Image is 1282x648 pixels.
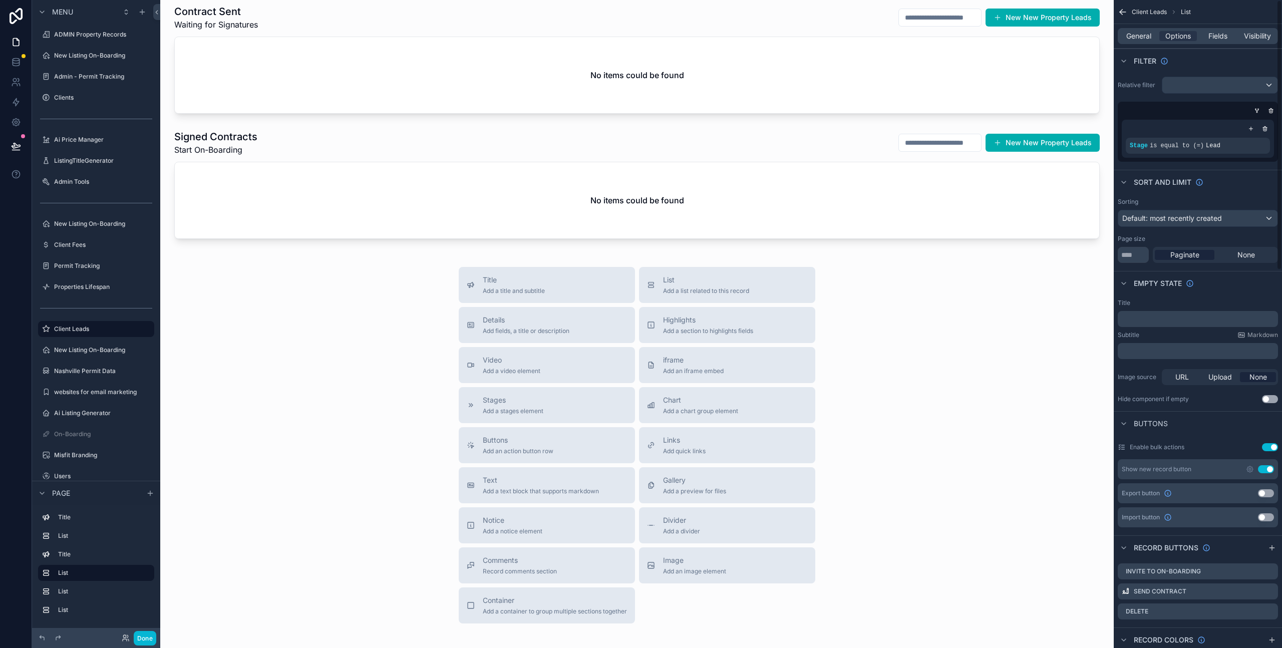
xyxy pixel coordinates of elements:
[54,136,152,144] label: Ai Price Manager
[459,467,635,503] button: TextAdd a text block that supports markdown
[1208,372,1232,382] span: Upload
[1244,31,1271,41] span: Visibility
[38,321,154,337] a: Client Leads
[483,447,553,455] span: Add an action button row
[483,487,599,495] span: Add a text block that supports markdown
[483,367,540,375] span: Add a video element
[54,283,152,291] label: Properties Lifespan
[639,347,815,383] button: iframeAdd an iframe embed
[663,407,738,415] span: Add a chart group element
[459,387,635,423] button: StagesAdd a stages element
[1118,373,1158,381] label: Image source
[1134,587,1186,595] label: Send Contract
[639,427,815,463] button: LinksAdd quick links
[483,607,627,615] span: Add a container to group multiple sections together
[483,595,627,605] span: Container
[483,315,569,325] span: Details
[1118,343,1278,359] div: scrollable content
[58,587,150,595] label: List
[1118,235,1145,243] label: Page size
[663,275,749,285] span: List
[1175,372,1189,382] span: URL
[38,342,154,358] a: New Listing On-Boarding
[459,587,635,623] button: ContainerAdd a container to group multiple sections together
[1122,489,1160,497] span: Export button
[52,7,73,17] span: Menu
[134,631,156,645] button: Done
[1130,142,1148,149] span: Stage
[58,513,150,521] label: Title
[639,547,815,583] button: ImageAdd an image element
[38,258,154,274] a: Permit Tracking
[38,27,154,43] a: ADMIN Property Records
[54,31,152,39] label: ADMIN Property Records
[38,468,154,484] a: Users
[459,347,635,383] button: VideoAdd a video element
[663,287,749,295] span: Add a list related to this record
[1181,8,1191,16] span: List
[459,427,635,463] button: ButtonsAdd an action button row
[1126,567,1201,575] label: Invite to On-Boarding
[1237,331,1278,339] a: Markdown
[639,467,815,503] button: GalleryAdd a preview for files
[38,90,154,106] a: Clients
[483,355,540,365] span: Video
[483,275,545,285] span: Title
[1237,250,1255,260] span: None
[54,241,152,249] label: Client Fees
[1134,543,1198,553] span: Record buttons
[54,388,152,396] label: websites for email marketing
[459,267,635,303] button: TitleAdd a title and subtitle
[1118,331,1139,339] label: Subtitle
[54,220,152,228] label: New Listing On-Boarding
[663,355,724,365] span: iframe
[58,606,150,614] label: List
[663,515,700,525] span: Divider
[1126,607,1148,615] label: DELETE
[54,346,152,354] label: New Listing On-Boarding
[54,430,152,438] label: On-Boarding
[483,407,543,415] span: Add a stages element
[663,567,726,575] span: Add an image element
[483,395,543,405] span: Stages
[639,507,815,543] button: DividerAdd a divider
[1122,214,1222,222] span: Default: most recently created
[1249,372,1267,382] span: None
[483,287,545,295] span: Add a title and subtitle
[54,157,152,165] label: ListingTitleGenerator
[54,52,152,60] label: New Listing On-Boarding
[1118,210,1278,227] button: Default: most recently created
[38,69,154,85] a: Admin - Permit Tracking
[639,267,815,303] button: ListAdd a list related to this record
[663,327,753,335] span: Add a section to highlights fields
[32,505,160,628] div: scrollable content
[663,395,738,405] span: Chart
[1126,31,1151,41] span: General
[663,475,726,485] span: Gallery
[54,472,152,480] label: Users
[54,367,152,375] label: Nashville Permit Data
[663,555,726,565] span: Image
[1134,278,1182,288] span: Empty state
[1165,31,1191,41] span: Options
[483,435,553,445] span: Buttons
[38,279,154,295] a: Properties Lifespan
[1118,198,1138,206] label: Sorting
[1132,8,1167,16] span: Client Leads
[38,447,154,463] a: Misfit Branding
[38,48,154,64] a: New Listing On-Boarding
[58,550,150,558] label: Title
[663,367,724,375] span: Add an iframe embed
[663,435,706,445] span: Links
[52,488,70,498] span: Page
[54,451,152,459] label: Misfit Branding
[54,73,152,81] label: Admin - Permit Tracking
[483,327,569,335] span: Add fields, a title or description
[54,94,152,102] label: Clients
[483,567,557,575] span: Record comments section
[1122,465,1191,473] div: Show new record button
[483,515,542,525] span: Notice
[38,216,154,232] a: New Listing On-Boarding
[1122,513,1160,521] span: Import button
[483,475,599,485] span: Text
